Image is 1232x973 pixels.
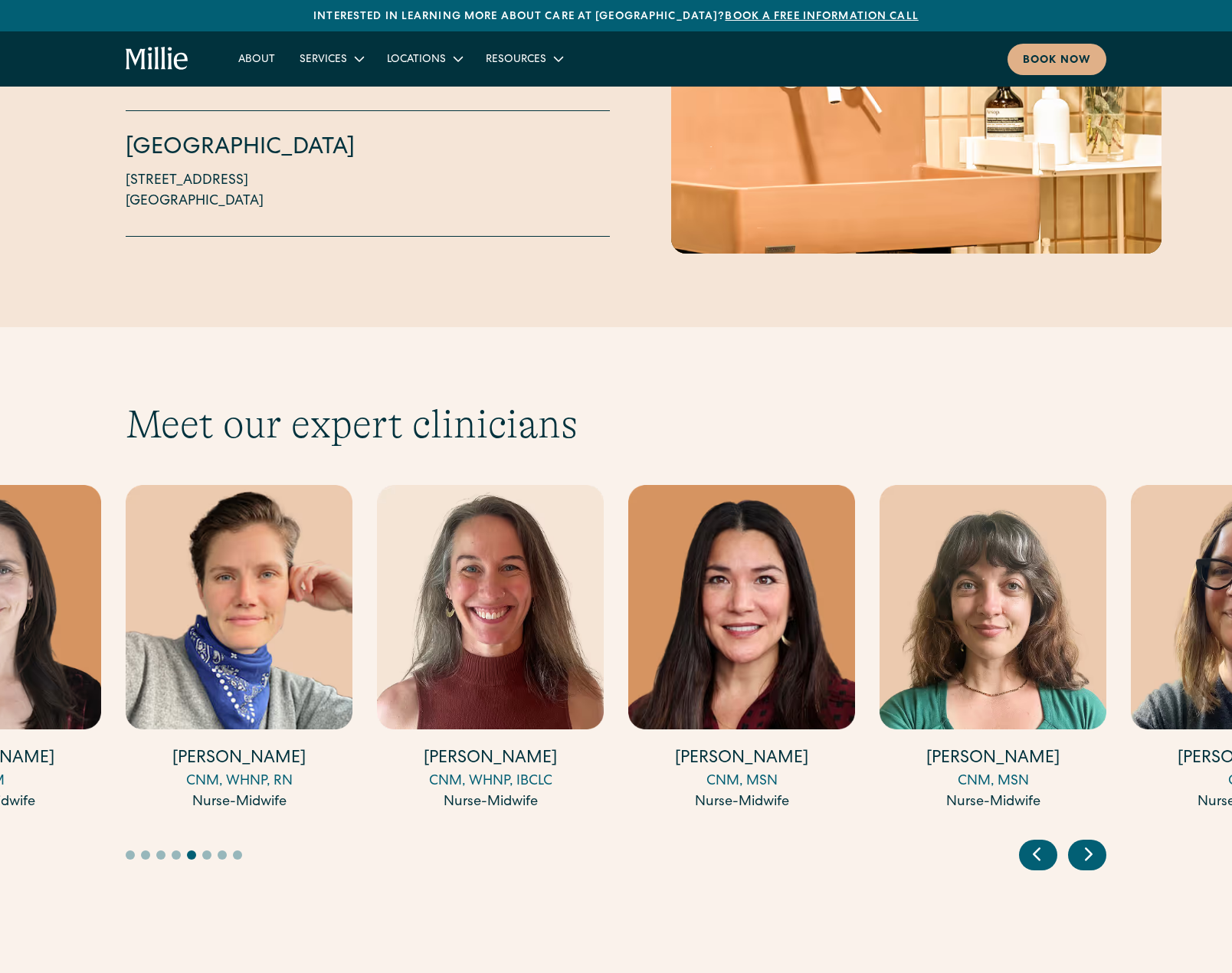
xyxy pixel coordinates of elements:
h2: Meet our expert clinicians [126,401,1106,448]
div: CNM, WHNP, IBCLC [377,772,604,792]
button: Go to slide 4 [172,850,181,860]
a: [PERSON_NAME]CNM, WHNP, IBCLCNurse-Midwife [377,485,604,813]
button: Go to slide 6 [202,850,211,860]
div: Previous slide [1019,840,1057,870]
button: Go to slide 5 [187,850,196,860]
div: CNM, WHNP, RN [126,772,352,792]
h4: [PERSON_NAME] [126,748,352,772]
div: 9 / 17 [126,485,352,815]
a: [PERSON_NAME]CNM, MSNNurse-Midwife [880,485,1106,813]
div: Locations [387,52,446,68]
div: Nurse-Midwife [628,792,855,813]
h4: [PERSON_NAME] [880,748,1106,772]
p: [STREET_ADDRESS] [GEOGRAPHIC_DATA] [126,171,264,212]
div: Book now [1023,53,1091,69]
div: Nurse-Midwife [880,792,1106,813]
div: Nurse-Midwife [126,792,352,813]
div: 11 / 17 [628,485,855,815]
a: [PERSON_NAME]CNM, WHNP, RNNurse-Midwife [126,485,352,813]
button: Go to slide 3 [156,850,165,860]
div: CNM, MSN [628,772,855,792]
a: Book now [1008,44,1106,75]
div: Services [300,52,347,68]
div: Locations [375,46,473,71]
button: Go to slide 7 [218,850,227,860]
h4: [GEOGRAPHIC_DATA] [126,133,610,165]
div: Resources [473,46,574,71]
div: Services [287,46,375,71]
div: Nurse-Midwife [377,792,604,813]
a: [PERSON_NAME]CNM, MSNNurse-Midwife [628,485,855,813]
div: 10 / 17 [377,485,604,815]
button: Go to slide 2 [141,850,150,860]
button: Go to slide 8 [233,850,242,860]
a: home [126,47,189,71]
h4: [PERSON_NAME] [377,748,604,772]
button: Go to slide 1 [126,850,135,860]
div: CNM, MSN [880,772,1106,792]
div: Resources [486,52,546,68]
a: About [226,46,287,71]
div: Next slide [1068,840,1106,870]
a: Book a free information call [725,11,918,22]
div: 12 / 17 [880,485,1106,815]
h4: [PERSON_NAME] [628,748,855,772]
a: [STREET_ADDRESS][GEOGRAPHIC_DATA] [126,171,264,212]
